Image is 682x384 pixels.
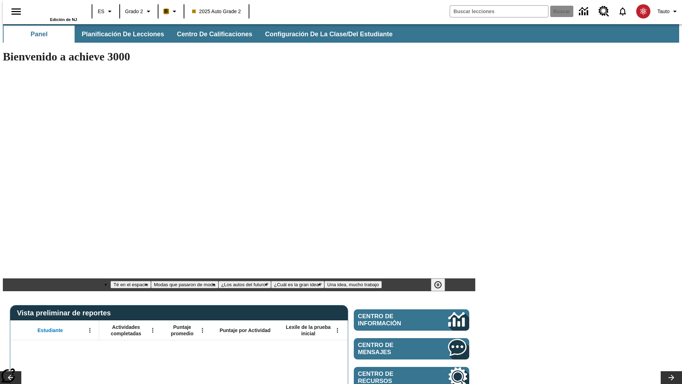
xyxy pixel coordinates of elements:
[4,26,75,43] button: Panel
[259,26,398,43] button: Configuración de la clase/del estudiante
[171,26,258,43] button: Centro de calificaciones
[122,5,156,18] button: Grado: Grado 2, Elige un grado
[151,281,218,288] button: Diapositiva 2 Modas que pasaron de moda
[94,5,117,18] button: Lenguaje: ES, Selecciona un idioma
[354,338,469,359] a: Centro de mensajes
[431,278,452,291] div: Pausar
[3,24,679,43] div: Subbarra de navegación
[3,50,475,63] h1: Bienvenido a achieve 3000
[657,8,670,15] span: Tauto
[50,17,77,22] span: Edición de NJ
[17,309,114,317] span: Vista preliminar de reportes
[271,281,324,288] button: Diapositiva 4 ¿Cuál es la gran idea?
[125,8,143,15] span: Grado 2
[655,5,682,18] button: Perfil/Configuración
[192,8,241,15] span: 2025 Auto Grade 2
[354,309,469,331] a: Centro de información
[450,6,548,17] input: Buscar campo
[147,325,158,336] button: Abrir menú
[31,30,48,38] span: Panel
[220,327,270,334] span: Puntaje por Actividad
[110,281,151,288] button: Diapositiva 1 Té en el espacio
[3,26,399,43] div: Subbarra de navegación
[82,30,164,38] span: Planificación de lecciones
[218,281,271,288] button: Diapositiva 3 ¿Los autos del futuro?
[177,30,252,38] span: Centro de calificaciones
[613,2,632,21] a: Notificaciones
[76,26,170,43] button: Planificación de lecciones
[103,324,150,337] span: Actividades completadas
[358,342,427,356] span: Centro de mensajes
[161,5,182,18] button: Boost El color de la clase es anaranjado claro. Cambiar el color de la clase.
[38,327,63,334] span: Estudiante
[324,281,381,288] button: Diapositiva 5 Una idea, mucho trabajo
[265,30,393,38] span: Configuración de la clase/del estudiante
[31,3,77,17] a: Portada
[6,1,27,22] button: Abrir el menú lateral
[282,324,334,337] span: Lexile de la prueba inicial
[332,325,343,336] button: Abrir menú
[661,371,682,384] button: Carrusel de lecciones, seguir
[594,2,613,21] a: Centro de recursos, Se abrirá en una pestaña nueva.
[98,8,104,15] span: ES
[636,4,650,18] img: avatar image
[358,313,424,327] span: Centro de información
[31,2,77,22] div: Portada
[165,324,199,337] span: Puntaje promedio
[85,325,95,336] button: Abrir menú
[164,7,168,16] span: B
[197,325,208,336] button: Abrir menú
[431,278,445,291] button: Pausar
[632,2,655,21] button: Escoja un nuevo avatar
[575,2,594,21] a: Centro de información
